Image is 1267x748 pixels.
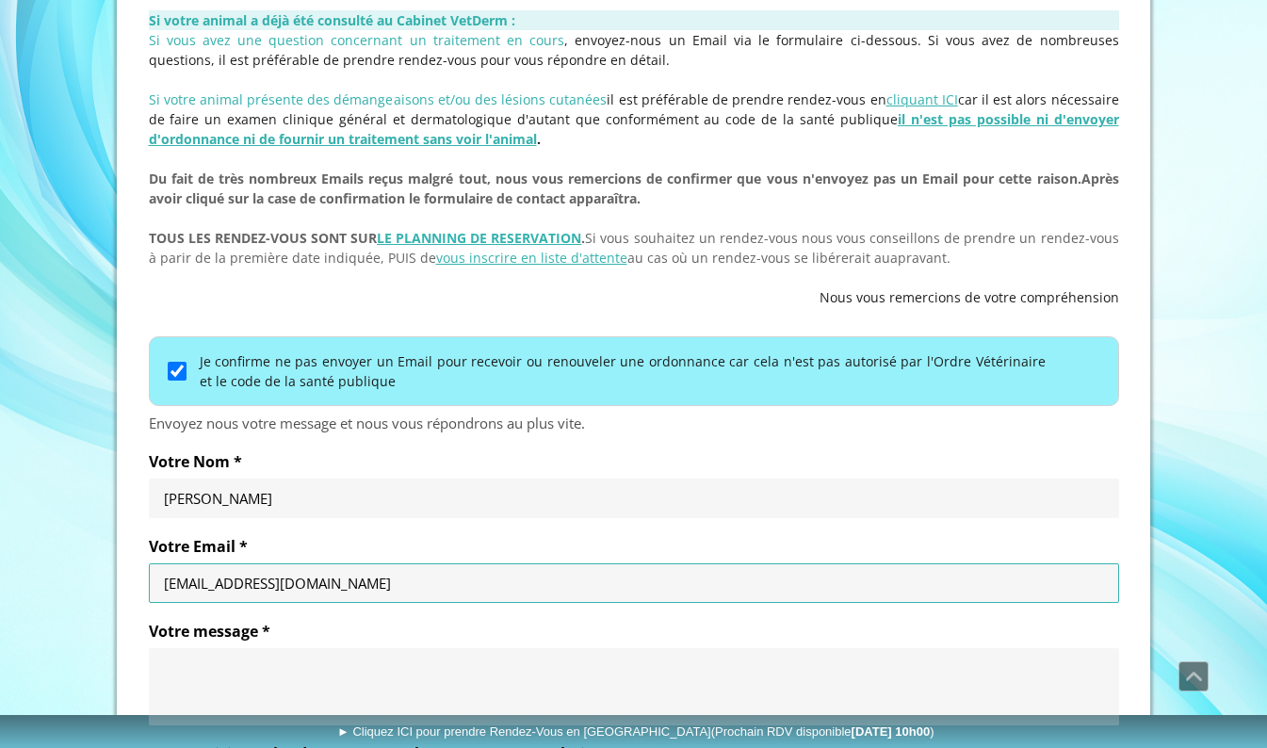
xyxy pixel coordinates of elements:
span: Défiler vers le haut [1179,662,1208,691]
strong: . [149,110,1119,148]
input: Votre Nom * [164,489,1104,508]
label: Votre Nom * [149,452,1119,471]
strong: Si votre animal a déjà été consulté au Cabinet VetDerm : [149,11,515,29]
strong: TOUS LES RENDEZ-VOUS SONT SUR . [149,229,586,247]
span: Du fait de très nombreux Emails reçus malgré tout, nous vous remercions de confirmer que vous n'e... [149,170,1081,187]
a: cliquant ICI [886,90,958,108]
a: il n'est pas possible ni d'envoyer d'ordonnance ni de fournir un traitement sans voir l'animal [149,110,1119,148]
span: Si vous avez une question concernant un traitement en cours [149,31,565,49]
label: Je confirme ne pas envoyer un Email pour recevoir ou renouveler une ordonnance car cela n'est pas... [200,351,1046,391]
a: Défiler vers le haut [1178,661,1209,691]
label: Votre message * [149,622,1119,641]
input: Votre Email * [164,574,1104,593]
span: Nous vous remercions de votre compréhension [820,288,1119,306]
span: Si vous souhaitez un rendez-vous nous vous conseillons de prendre un rendez-vous à parir de la pr... [149,229,1119,267]
span: , envoyez-nous un Email via le formulaire ci-dessous. Si vous avez de nombreuses questions, il es... [149,31,1119,69]
label: Votre Email * [149,537,1119,556]
div: Envoyez nous votre message et nous vous répondrons au plus vite. [149,414,1119,433]
span: Après avoir cliqué sur la case de confirmation le formulaire de contact apparaîtra. [149,170,1119,207]
span: Si votre animal présente des démangeaisons et/ou des lésions cutanées [149,90,608,108]
span: il est préférable de prendre rendez-vous en car il est alors nécessaire de faire un examen cliniq... [149,90,1119,148]
a: LE PLANNING DE RESERVATION [377,229,581,247]
a: vous inscrire en liste d'attente [436,249,627,267]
